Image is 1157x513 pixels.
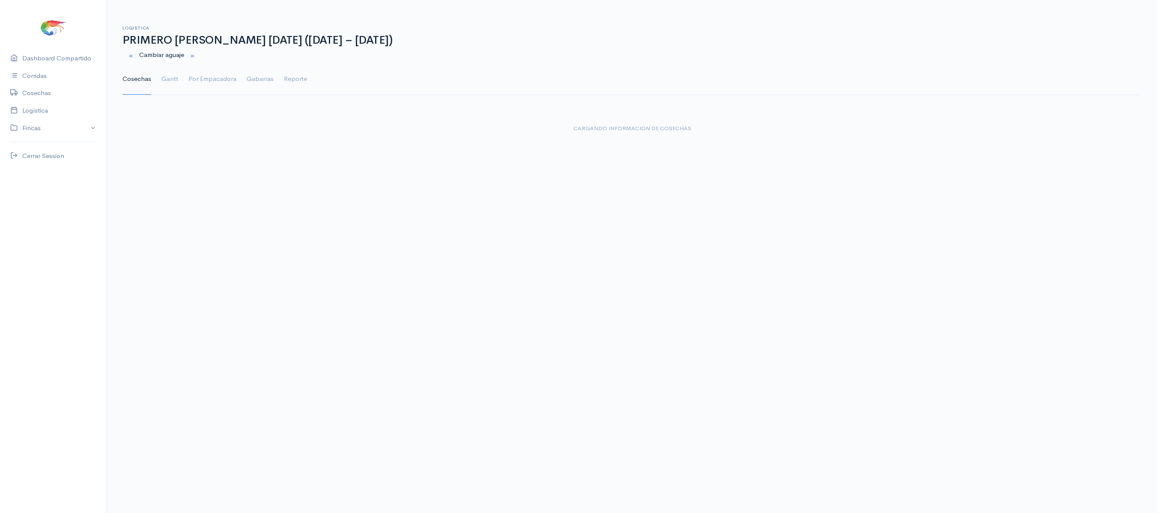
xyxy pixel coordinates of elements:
[161,64,178,95] a: Gantt
[284,64,307,95] a: Reporte
[122,124,1142,133] div: Cargando informacion de cosechas
[188,64,236,95] a: Por Empacadora
[122,34,1142,47] h1: PRIMERO [PERSON_NAME] [DATE] ([DATE] – [DATE])
[247,64,274,95] a: Gabarras
[122,26,1142,30] h6: Logistica
[117,47,1147,64] div: Cambiar aguaje
[122,64,151,95] a: Cosechas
